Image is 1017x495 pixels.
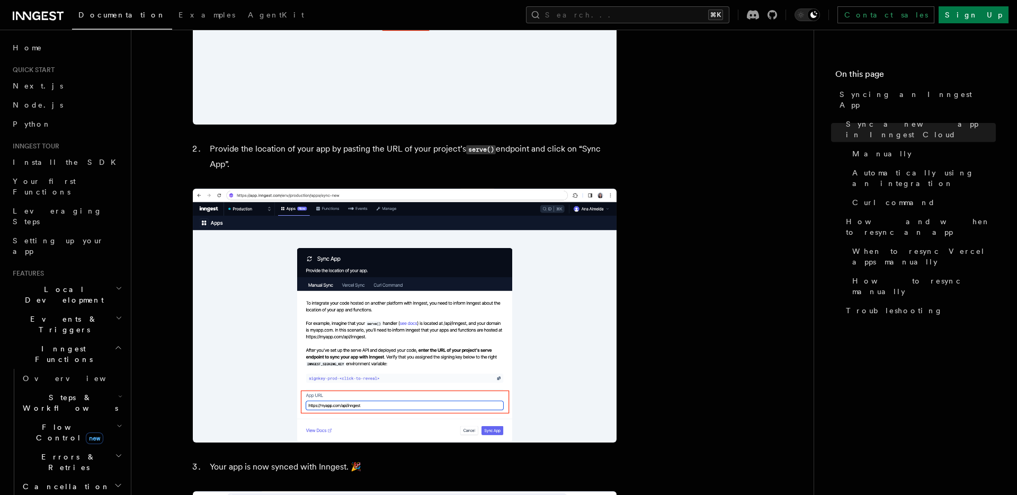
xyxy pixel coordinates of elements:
[19,481,110,492] span: Cancellation
[848,193,996,212] a: Curl command
[846,305,943,316] span: Troubleshooting
[8,280,124,310] button: Local Development
[466,145,496,154] code: serve()
[526,6,729,23] button: Search...⌘K
[8,269,44,278] span: Features
[848,144,996,163] a: Manually
[8,231,124,261] a: Setting up your app
[19,418,124,447] button: Flow Controlnew
[848,163,996,193] a: Automatically using an integration
[23,374,132,383] span: Overview
[842,212,996,242] a: How and when to resync an app
[86,432,103,444] span: new
[8,76,124,95] a: Next.js
[8,343,114,365] span: Inngest Functions
[8,339,124,369] button: Inngest Functions
[8,201,124,231] a: Leveraging Steps
[179,11,235,19] span: Examples
[207,459,617,474] li: Your app is now synced with Inngest. 🎉
[835,85,996,114] a: Syncing an Inngest App
[846,216,996,237] span: How and when to resync an app
[8,153,124,172] a: Install the SDK
[852,197,935,208] span: Curl command
[242,3,310,29] a: AgentKit
[8,38,124,57] a: Home
[848,271,996,301] a: How to resync manually
[842,114,996,144] a: Sync a new app in Inngest Cloud
[13,101,63,109] span: Node.js
[842,301,996,320] a: Troubleshooting
[852,246,996,267] span: When to resync Vercel apps manually
[8,284,115,305] span: Local Development
[19,452,115,473] span: Errors & Retries
[795,8,820,21] button: Toggle dark mode
[8,66,55,74] span: Quick start
[708,10,723,20] kbd: ⌘K
[19,369,124,388] a: Overview
[72,3,172,30] a: Documentation
[13,236,104,255] span: Setting up your app
[78,11,166,19] span: Documentation
[19,392,118,413] span: Steps & Workflows
[13,42,42,53] span: Home
[8,314,115,335] span: Events & Triggers
[193,189,617,443] img: Sync New App form where you paste your project’s serve endpoint to inform Inngest about the locat...
[207,142,617,172] li: Provide the location of your app by pasting the URL of your project’s endpoint and click on “Sync...
[19,447,124,477] button: Errors & Retries
[852,276,996,297] span: How to resync manually
[840,89,996,110] span: Syncing an Inngest App
[8,310,124,339] button: Events & Triggers
[8,142,59,151] span: Inngest tour
[835,68,996,85] h4: On this page
[939,6,1009,23] a: Sign Up
[19,388,124,418] button: Steps & Workflows
[8,114,124,134] a: Python
[13,158,122,166] span: Install the SDK
[8,172,124,201] a: Your first Functions
[13,177,76,196] span: Your first Functions
[248,11,304,19] span: AgentKit
[13,82,63,90] span: Next.js
[13,207,102,226] span: Leveraging Steps
[837,6,934,23] a: Contact sales
[13,120,51,128] span: Python
[852,148,912,159] span: Manually
[852,167,996,189] span: Automatically using an integration
[8,95,124,114] a: Node.js
[846,119,996,140] span: Sync a new app in Inngest Cloud
[172,3,242,29] a: Examples
[19,422,117,443] span: Flow Control
[848,242,996,271] a: When to resync Vercel apps manually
